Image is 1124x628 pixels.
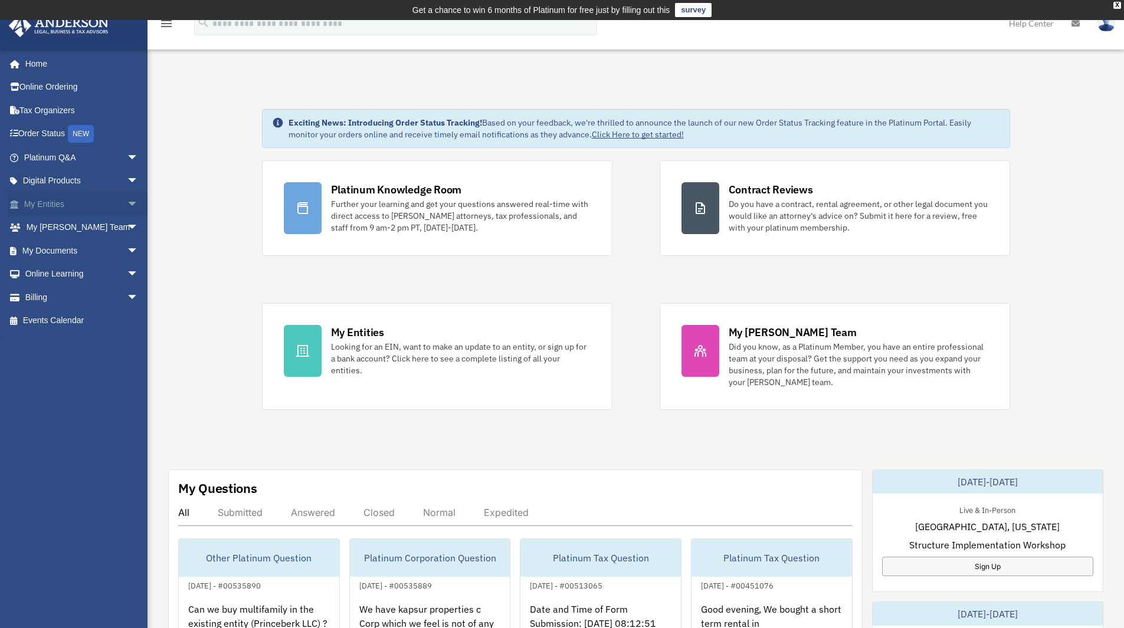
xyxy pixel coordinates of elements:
div: [DATE] - #00513065 [520,578,612,591]
span: arrow_drop_down [127,239,150,263]
a: Online Learningarrow_drop_down [8,262,156,286]
span: arrow_drop_down [127,216,150,240]
span: arrow_drop_down [127,192,150,216]
span: arrow_drop_down [127,169,150,193]
div: Looking for an EIN, want to make an update to an entity, or sign up for a bank account? Click her... [331,341,591,376]
div: Based on your feedback, we're thrilled to announce the launch of our new Order Status Tracking fe... [289,117,1000,140]
div: close [1113,2,1121,9]
a: My [PERSON_NAME] Team Did you know, as a Platinum Member, you have an entire professional team at... [660,303,1010,410]
span: arrow_drop_down [127,262,150,287]
a: Sign Up [882,557,1093,576]
a: menu [159,21,173,31]
div: [DATE] - #00535890 [179,578,270,591]
div: My Questions [178,479,257,497]
a: My Entities Looking for an EIN, want to make an update to an entity, or sign up for a bank accoun... [262,303,612,410]
div: Normal [423,507,456,518]
a: Platinum Q&Aarrow_drop_down [8,146,156,169]
span: arrow_drop_down [127,285,150,310]
div: Answered [291,507,335,518]
a: Contract Reviews Do you have a contract, rental agreement, or other legal document you would like... [660,160,1010,256]
a: Home [8,52,150,75]
a: Platinum Knowledge Room Further your learning and get your questions answered real-time with dire... [262,160,612,256]
div: [DATE] - #00451076 [692,578,783,591]
a: Tax Organizers [8,98,156,122]
div: [DATE]-[DATE] [873,470,1103,494]
i: menu [159,17,173,31]
div: NEW [68,125,94,143]
a: My Documentsarrow_drop_down [8,239,156,262]
div: Contract Reviews [729,182,813,197]
a: Online Ordering [8,75,156,99]
img: Anderson Advisors Platinum Portal [5,14,112,37]
a: survey [675,3,712,17]
div: [DATE]-[DATE] [873,602,1103,626]
div: Submitted [218,507,263,518]
a: Order StatusNEW [8,122,156,146]
span: [GEOGRAPHIC_DATA], [US_STATE] [915,520,1060,534]
a: My [PERSON_NAME] Teamarrow_drop_down [8,216,156,239]
a: Click Here to get started! [592,129,684,140]
img: User Pic [1097,15,1115,32]
div: Expedited [484,507,529,518]
div: My [PERSON_NAME] Team [729,325,857,340]
div: Get a chance to win 6 months of Platinum for free just by filling out this [412,3,670,17]
div: Platinum Corporation Question [350,539,510,577]
div: Platinum Knowledge Room [331,182,462,197]
a: Digital Productsarrow_drop_down [8,169,156,193]
div: All [178,507,189,518]
a: Events Calendar [8,309,156,333]
div: Platinum Tax Question [692,539,852,577]
i: search [197,16,210,29]
div: Did you know, as a Platinum Member, you have an entire professional team at your disposal? Get th... [729,341,988,388]
div: Platinum Tax Question [520,539,681,577]
a: Billingarrow_drop_down [8,285,156,309]
div: Further your learning and get your questions answered real-time with direct access to [PERSON_NAM... [331,198,591,234]
div: Closed [363,507,395,518]
div: Other Platinum Question [179,539,339,577]
div: [DATE] - #00535889 [350,578,441,591]
div: Live & In-Person [950,503,1025,515]
strong: Exciting News: Introducing Order Status Tracking! [289,117,482,128]
div: My Entities [331,325,384,340]
a: My Entitiesarrow_drop_down [8,192,156,216]
div: Do you have a contract, rental agreement, or other legal document you would like an attorney's ad... [729,198,988,234]
span: arrow_drop_down [127,146,150,170]
span: Structure Implementation Workshop [909,538,1066,552]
